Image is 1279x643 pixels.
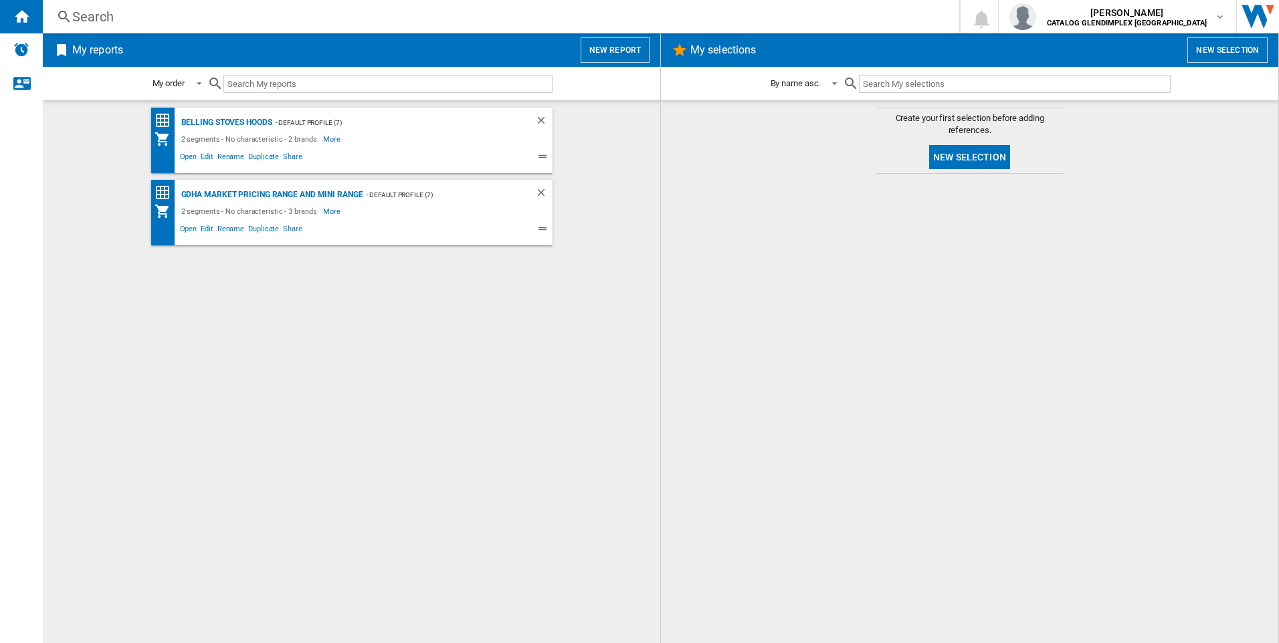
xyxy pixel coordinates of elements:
[323,203,342,219] span: More
[155,184,178,201] div: Price Matrix
[1187,37,1268,63] button: New selection
[581,37,650,63] button: New report
[1047,6,1207,19] span: [PERSON_NAME]
[215,223,246,239] span: Rename
[178,150,199,166] span: Open
[13,41,29,57] img: alerts-logo.svg
[771,78,821,88] div: By name asc.
[929,145,1010,169] button: New selection
[1009,3,1036,30] img: profile.jpg
[155,131,178,147] div: My Assortment
[153,78,185,88] div: My order
[272,114,508,131] div: - Default profile (7)
[178,114,272,131] div: Belling Stoves Hoods
[323,131,342,147] span: More
[876,112,1064,136] span: Create your first selection before adding references.
[688,37,759,63] h2: My selections
[535,186,553,203] div: Delete
[246,150,281,166] span: Duplicate
[215,150,246,166] span: Rename
[199,223,215,239] span: Edit
[72,7,924,26] div: Search
[363,186,508,203] div: - Default profile (7)
[155,203,178,219] div: My Assortment
[178,186,363,203] div: GDHA Market Pricing Range and Mini Range
[70,37,126,63] h2: My reports
[281,223,304,239] span: Share
[535,114,553,131] div: Delete
[178,203,324,219] div: 2 segments - No characteristic - 3 brands
[246,223,281,239] span: Duplicate
[178,131,324,147] div: 2 segments - No characteristic - 2 brands
[155,112,178,129] div: Price Matrix
[1047,19,1207,27] b: CATALOG GLENDIMPLEX [GEOGRAPHIC_DATA]
[281,150,304,166] span: Share
[859,75,1170,93] input: Search My selections
[199,150,215,166] span: Edit
[178,223,199,239] span: Open
[223,75,553,93] input: Search My reports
